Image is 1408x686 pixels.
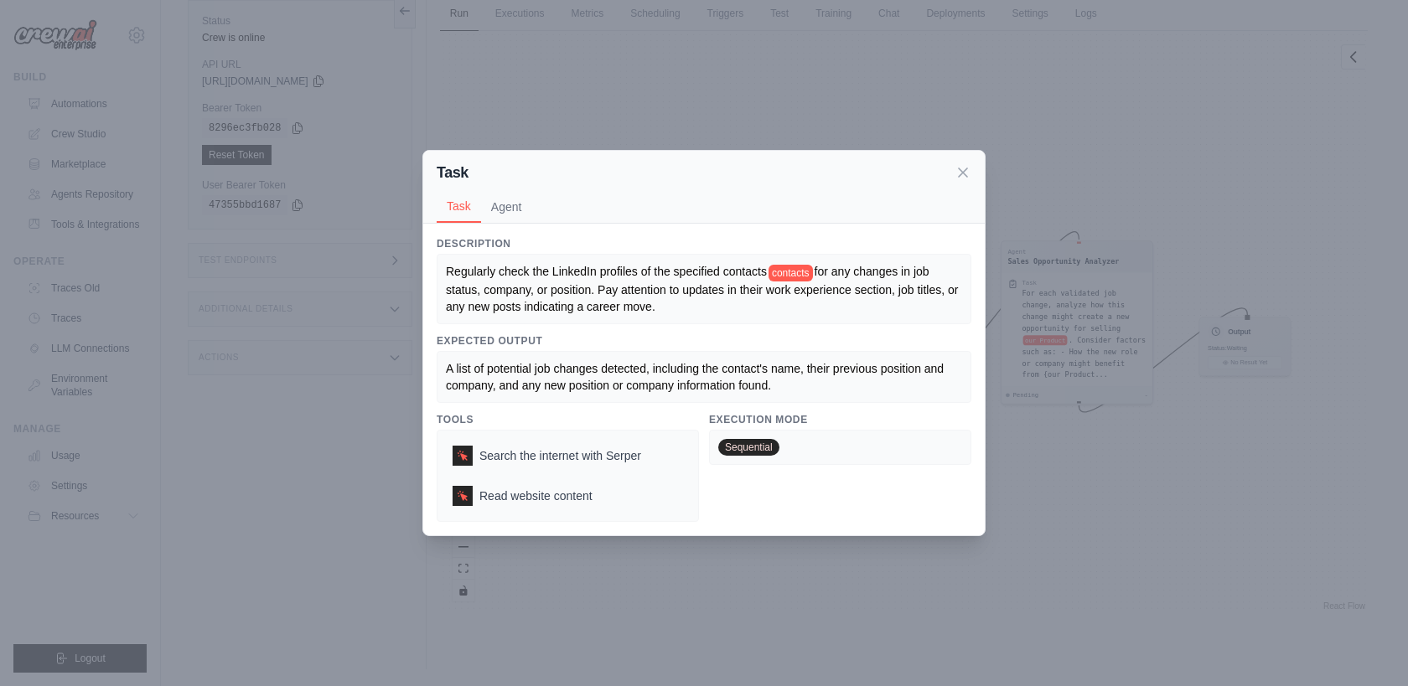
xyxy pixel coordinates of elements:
[437,161,468,184] h2: Task
[1324,606,1408,686] iframe: Chat Widget
[437,237,971,250] h3: Description
[437,413,699,426] h3: Tools
[446,265,961,312] span: for any changes in job status, company, or position. Pay attention to updates in their work exper...
[481,191,532,223] button: Agent
[709,413,971,426] h3: Execution Mode
[446,362,947,392] span: A list of potential job changes detected, including the contact's name, their previous position a...
[479,487,593,504] span: Read website content
[718,439,779,456] span: Sequential
[446,265,767,278] span: Regularly check the LinkedIn profiles of the specified contacts
[769,265,813,281] span: contacts
[437,334,971,348] h3: Expected Output
[479,447,641,464] span: Search the internet with Serper
[437,191,481,223] button: Task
